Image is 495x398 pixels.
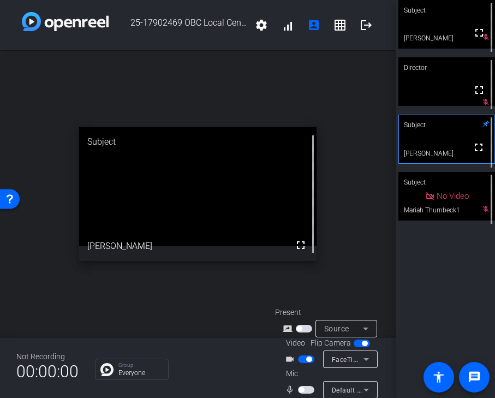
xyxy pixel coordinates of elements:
[398,57,495,78] div: Director
[398,172,495,193] div: Subject
[100,363,114,376] img: Chat Icon
[398,115,495,135] div: Subject
[118,370,163,376] p: Everyone
[16,351,79,363] div: Not Recording
[473,26,486,39] mat-icon: fullscreen
[286,337,305,349] span: Video
[468,371,481,384] mat-icon: message
[275,368,384,379] div: Mic
[324,324,349,333] span: Source
[472,141,485,154] mat-icon: fullscreen
[432,371,445,384] mat-icon: accessibility
[275,307,384,318] div: Present
[437,191,469,201] span: No Video
[255,19,268,32] mat-icon: settings
[332,355,444,364] span: FaceTime HD Camera (3A71:F4B5)
[285,353,298,366] mat-icon: videocam_outline
[275,12,301,38] button: signal_cellular_alt
[283,322,296,335] mat-icon: screen_share_outline
[307,19,320,32] mat-icon: account_box
[332,385,456,394] span: Default - External Microphone (Built-in)
[333,19,347,32] mat-icon: grid_on
[109,12,248,38] span: 25-17902469 OBC Local Centers Interviews
[79,127,317,157] div: Subject
[118,363,163,368] p: Group
[22,12,109,31] img: white-gradient.svg
[473,84,486,97] mat-icon: fullscreen
[311,337,351,349] span: Flip Camera
[360,19,373,32] mat-icon: logout
[294,239,307,252] mat-icon: fullscreen
[16,358,79,385] span: 00:00:00
[285,383,298,396] mat-icon: mic_none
